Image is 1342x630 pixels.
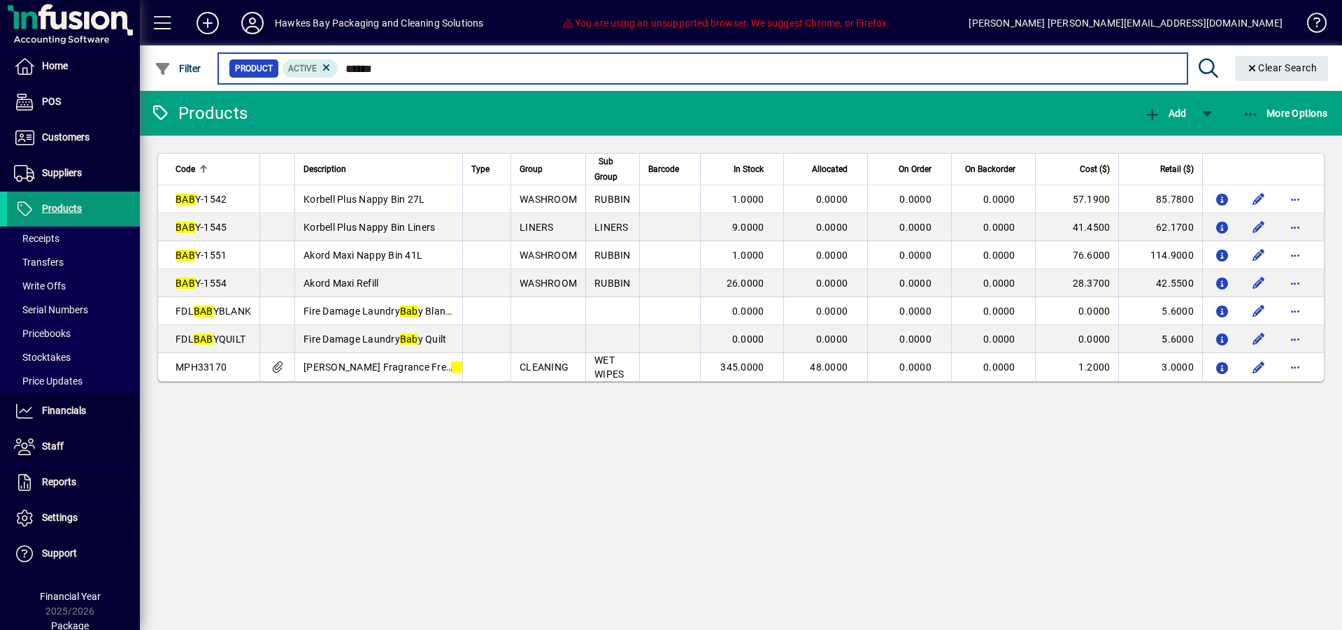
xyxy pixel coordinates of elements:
[899,250,931,261] span: 0.0000
[7,465,140,500] a: Reports
[816,222,848,233] span: 0.0000
[304,222,435,233] span: Korbell Plus Nappy Bin Liners
[42,131,90,143] span: Customers
[594,278,631,289] span: RUBBIN
[304,194,425,205] span: Korbell Plus Nappy Bin 27L
[42,547,77,559] span: Support
[304,306,459,317] span: Fire Damage Laundry y Blanket
[42,167,82,178] span: Suppliers
[816,334,848,345] span: 0.0000
[176,222,195,233] em: BAB
[594,154,618,185] span: Sub Group
[176,361,227,373] span: MPH33170
[1118,353,1202,381] td: 3.0000
[1248,188,1270,210] button: Edit
[400,334,418,345] em: Bab
[176,278,195,289] em: BAB
[594,154,631,185] div: Sub Group
[7,501,140,536] a: Settings
[810,361,848,373] span: 48.0000
[40,591,101,602] span: Financial Year
[1248,300,1270,322] button: Edit
[7,394,140,429] a: Financials
[471,162,490,177] span: Type
[304,278,378,289] span: Akord Maxi Refill
[7,227,140,250] a: Receipts
[1118,297,1202,325] td: 5.6000
[1035,185,1119,213] td: 57.1900
[1118,269,1202,297] td: 42.5500
[899,334,931,345] span: 0.0000
[1284,272,1306,294] button: More options
[194,334,213,345] em: BAB
[1035,297,1119,325] td: 0.0000
[899,162,931,177] span: On Order
[42,405,86,416] span: Financials
[648,162,679,177] span: Barcode
[1284,216,1306,238] button: More options
[7,274,140,298] a: Write Offs
[283,59,338,78] mat-chip: Activation Status: Active
[1248,328,1270,350] button: Edit
[14,328,71,339] span: Pricebooks
[1035,213,1119,241] td: 41.4500
[7,429,140,464] a: Staff
[230,10,275,36] button: Profile
[42,96,61,107] span: POS
[14,304,88,315] span: Serial Numbers
[7,322,140,345] a: Pricebooks
[7,298,140,322] a: Serial Numbers
[732,222,764,233] span: 9.0000
[720,361,764,373] span: 345.0000
[594,222,629,233] span: LINERS
[965,162,1015,177] span: On Backorder
[14,352,71,363] span: Stocktakes
[42,441,64,452] span: Staff
[400,306,418,317] em: Bab
[983,334,1015,345] span: 0.0000
[983,306,1015,317] span: 0.0000
[876,162,944,177] div: On Order
[983,278,1015,289] span: 0.0000
[275,12,484,34] div: Hawkes Bay Packaging and Cleaning Solutions
[1248,272,1270,294] button: Edit
[816,194,848,205] span: 0.0000
[983,194,1015,205] span: 0.0000
[816,250,848,261] span: 0.0000
[176,194,227,205] span: Y-1542
[7,536,140,571] a: Support
[7,345,140,369] a: Stocktakes
[14,280,66,292] span: Write Offs
[1246,62,1318,73] span: Clear Search
[304,250,422,261] span: Akord Maxi Nappy Bin 41L
[812,162,848,177] span: Allocated
[520,162,543,177] span: Group
[1243,108,1328,119] span: More Options
[792,162,860,177] div: Allocated
[1118,241,1202,269] td: 114.9000
[42,476,76,487] span: Reports
[1284,188,1306,210] button: More options
[1141,101,1190,126] button: Add
[42,512,78,523] span: Settings
[1118,213,1202,241] td: 62.1700
[816,306,848,317] span: 0.0000
[1160,162,1194,177] span: Retail ($)
[176,278,227,289] span: Y-1554
[520,194,577,205] span: WASHROOM
[1248,244,1270,266] button: Edit
[42,203,82,214] span: Products
[304,361,528,373] span: [PERSON_NAME] Fragrance Free y Wipes 80pk
[594,194,631,205] span: RUBBIN
[176,222,227,233] span: Y-1545
[7,250,140,274] a: Transfers
[520,250,577,261] span: WASHROOM
[1118,185,1202,213] td: 85.7800
[7,49,140,84] a: Home
[960,162,1028,177] div: On Backorder
[1248,216,1270,238] button: Edit
[7,120,140,155] a: Customers
[520,361,569,373] span: CLEANING
[176,194,195,205] em: BAB
[176,162,251,177] div: Code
